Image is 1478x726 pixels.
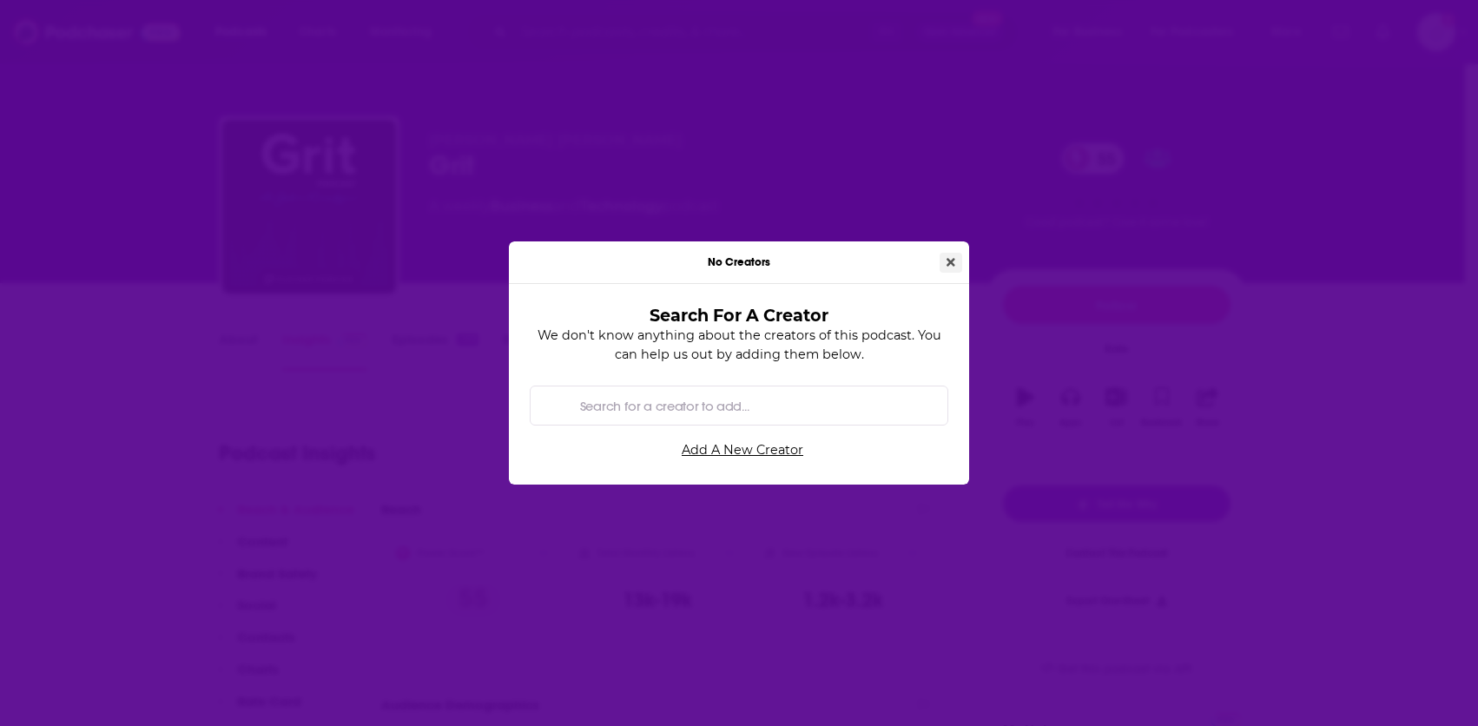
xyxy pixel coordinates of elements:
div: No Creators [509,241,969,284]
div: Search by entity type [530,386,948,426]
p: We don't know anything about the creators of this podcast. You can help us out by adding them below. [530,326,948,365]
button: Close [940,253,962,273]
h3: Search For A Creator [558,305,920,326]
input: Search for a creator to add... [573,386,934,425]
a: Add A New Creator [537,436,948,465]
